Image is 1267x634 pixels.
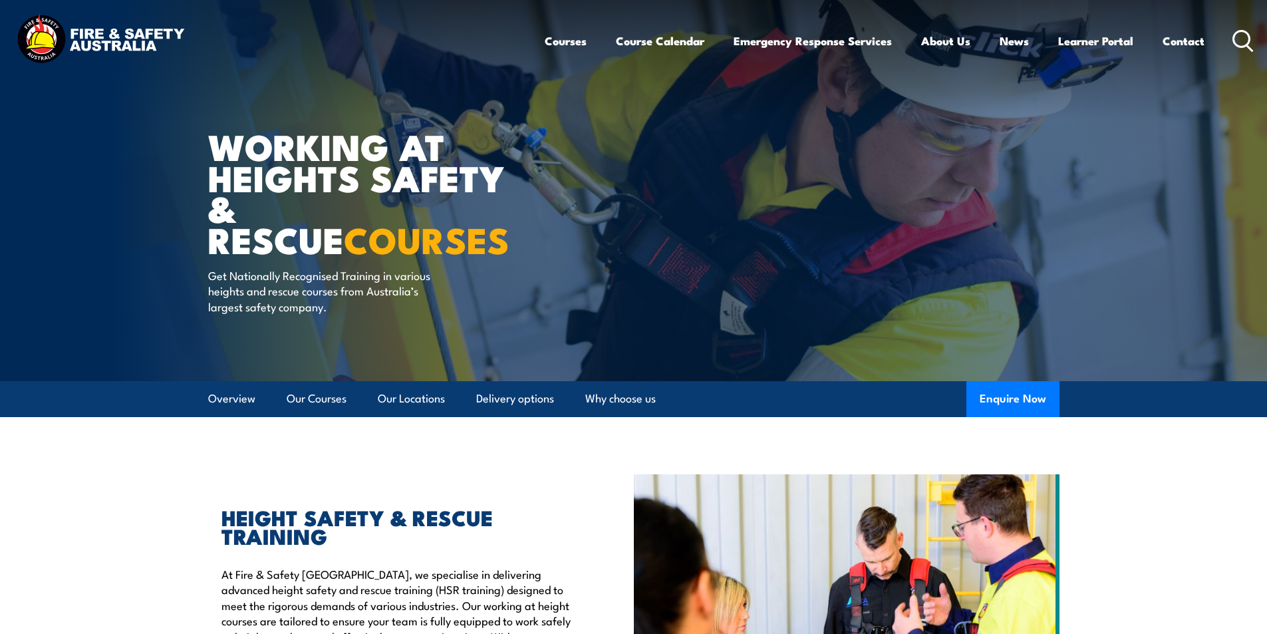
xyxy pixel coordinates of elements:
a: Our Courses [287,381,347,416]
a: Emergency Response Services [734,23,892,59]
a: About Us [921,23,970,59]
a: Course Calendar [616,23,704,59]
a: Delivery options [476,381,554,416]
a: Contact [1163,23,1204,59]
a: News [1000,23,1029,59]
a: Our Locations [378,381,445,416]
button: Enquire Now [966,381,1059,417]
strong: COURSES [344,211,509,266]
a: Learner Portal [1058,23,1133,59]
p: Get Nationally Recognised Training in various heights and rescue courses from Australia’s largest... [208,267,451,314]
a: Why choose us [585,381,656,416]
a: Courses [545,23,587,59]
h1: WORKING AT HEIGHTS SAFETY & RESCUE [208,130,537,255]
a: Overview [208,381,255,416]
h2: HEIGHT SAFETY & RESCUE TRAINING [221,508,573,545]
